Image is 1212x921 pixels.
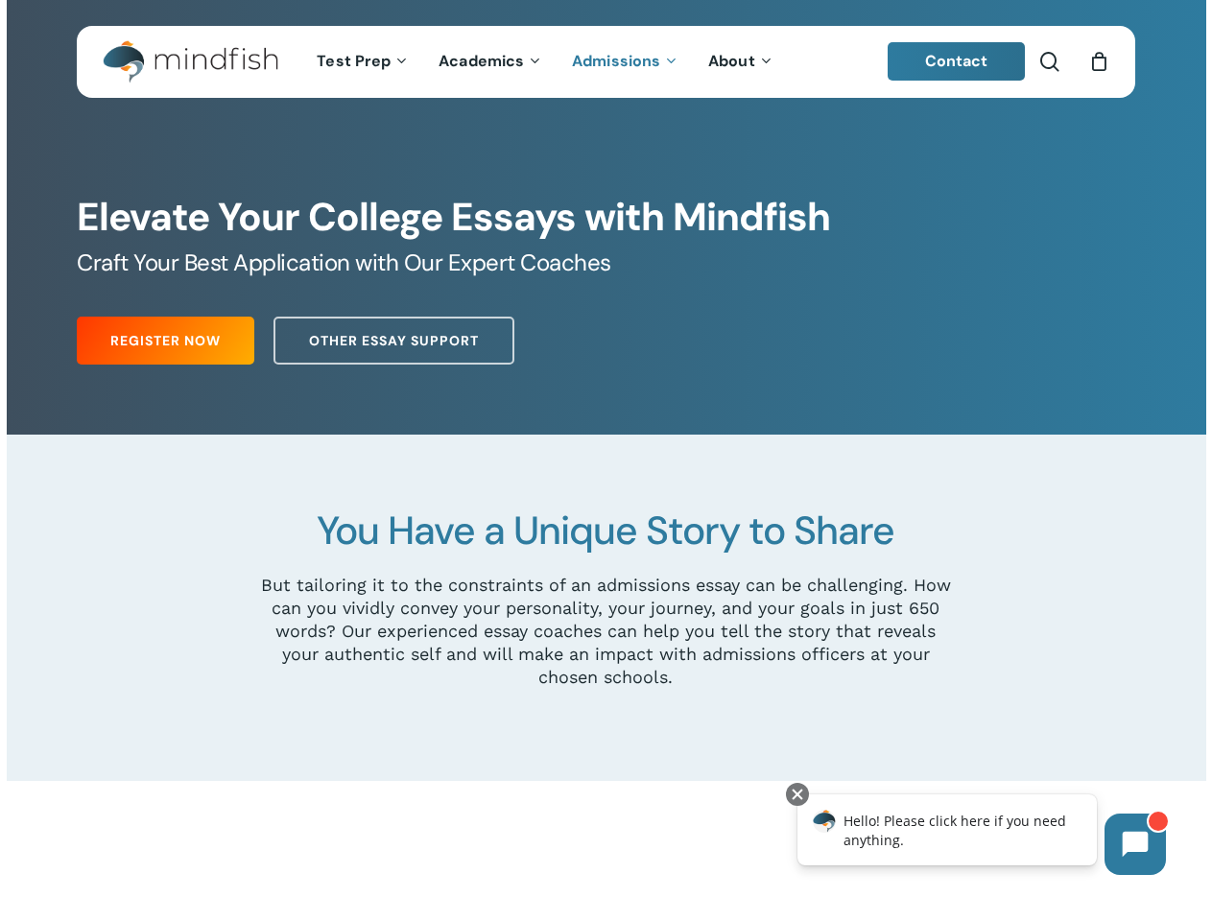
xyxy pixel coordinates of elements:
iframe: Chatbot [777,779,1185,894]
h5: Craft Your Best Application with Our Expert Coaches [77,248,1135,278]
a: Other Essay Support [273,317,514,365]
a: Cart [1088,51,1109,72]
span: Other Essay Support [309,331,479,350]
a: Admissions [558,54,694,70]
a: Contact [888,42,1026,81]
a: Academics [424,54,558,70]
span: Test Prep [317,51,391,71]
h1: Elevate Your College Essays with Mindfish [77,195,1135,241]
span: Register Now [110,331,221,350]
span: Admissions [572,51,660,71]
p: But tailoring it to the constraints of an admissions essay can be challenging. How can you vividl... [257,574,956,689]
a: About [694,54,789,70]
span: Contact [925,51,988,71]
header: Main Menu [77,26,1135,98]
a: Test Prep [302,54,424,70]
span: You Have a Unique Story to Share [317,506,894,556]
nav: Main Menu [302,26,788,98]
span: About [708,51,755,71]
span: Academics [439,51,524,71]
a: Register Now [77,317,254,365]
